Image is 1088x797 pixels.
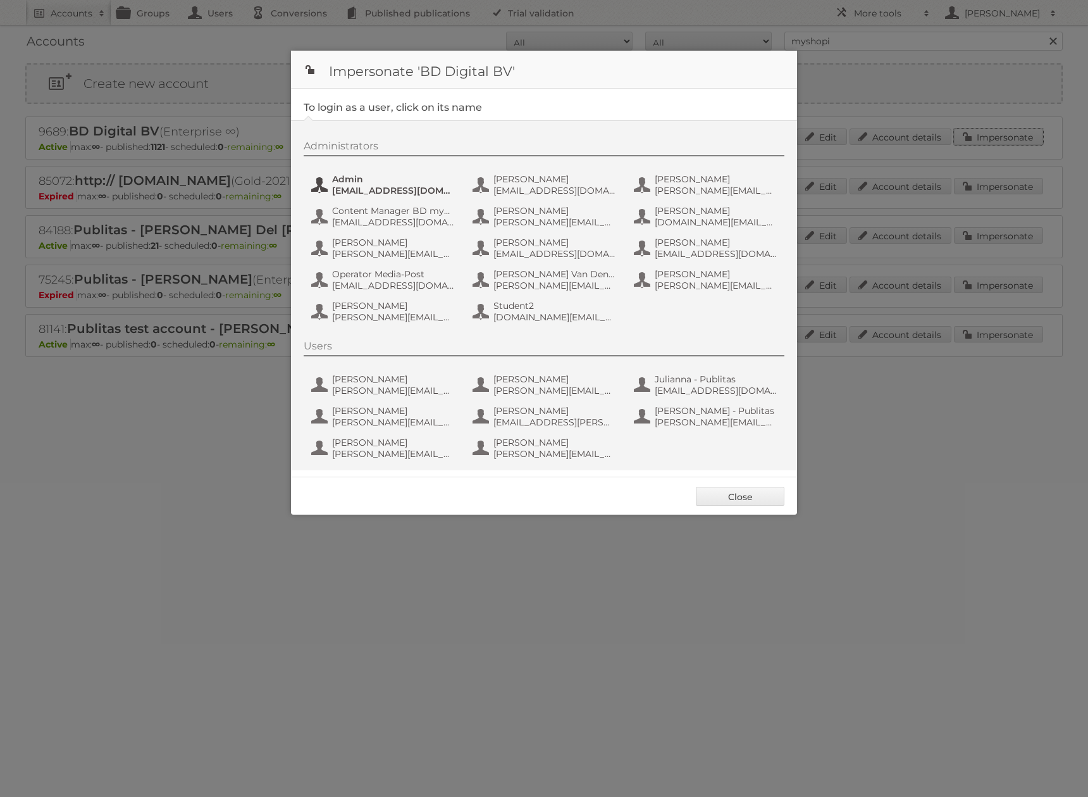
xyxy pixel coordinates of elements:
span: [PERSON_NAME] [493,205,616,217]
span: Operator Media-Post [332,268,455,280]
span: [EMAIL_ADDRESS][DOMAIN_NAME] [332,185,455,196]
span: [PERSON_NAME][EMAIL_ADDRESS][DOMAIN_NAME] [332,385,455,396]
button: [PERSON_NAME] [PERSON_NAME][EMAIL_ADDRESS][DOMAIN_NAME] [633,172,781,198]
legend: To login as a user, click on its name [304,101,482,113]
span: [EMAIL_ADDRESS][DOMAIN_NAME] [493,248,616,260]
span: [PERSON_NAME] [655,173,777,185]
button: [PERSON_NAME] [EMAIL_ADDRESS][DOMAIN_NAME] [471,235,620,261]
span: Julianna - Publitas [655,373,777,385]
span: [PERSON_NAME][EMAIL_ADDRESS][PERSON_NAME][DOMAIN_NAME] [655,280,777,291]
span: [PERSON_NAME] [493,373,616,385]
span: [EMAIL_ADDRESS][DOMAIN_NAME] [332,280,455,291]
div: Administrators [304,140,784,156]
button: [PERSON_NAME] [EMAIL_ADDRESS][DOMAIN_NAME] [633,235,781,261]
button: [PERSON_NAME] [PERSON_NAME][EMAIL_ADDRESS][PERSON_NAME][DOMAIN_NAME] [633,267,781,292]
span: [PERSON_NAME][EMAIL_ADDRESS][DOMAIN_NAME] [655,417,777,428]
span: Admin [332,173,455,185]
span: [PERSON_NAME] Van Den [PERSON_NAME] [493,268,616,280]
span: [PERSON_NAME] - Publitas [655,405,777,417]
button: Julianna - Publitas [EMAIL_ADDRESS][DOMAIN_NAME] [633,372,781,398]
span: [PERSON_NAME][EMAIL_ADDRESS][DOMAIN_NAME] [655,185,777,196]
span: [PERSON_NAME] [655,268,777,280]
span: [PERSON_NAME][EMAIL_ADDRESS][DOMAIN_NAME] [493,217,616,228]
span: [PERSON_NAME][EMAIL_ADDRESS][DOMAIN_NAME] [493,448,616,460]
span: [PERSON_NAME] [655,237,777,248]
span: [PERSON_NAME][EMAIL_ADDRESS][PERSON_NAME][DOMAIN_NAME] [493,280,616,291]
button: [PERSON_NAME] [PERSON_NAME][EMAIL_ADDRESS][DOMAIN_NAME] [310,235,459,261]
span: [PERSON_NAME] [332,300,455,311]
span: [PERSON_NAME] [493,405,616,417]
button: [PERSON_NAME] [PERSON_NAME][EMAIL_ADDRESS][DOMAIN_NAME] [310,372,459,398]
button: [PERSON_NAME] [PERSON_NAME][EMAIL_ADDRESS][DOMAIN_NAME] [471,436,620,461]
span: [PERSON_NAME] [493,437,616,448]
span: [PERSON_NAME][EMAIL_ADDRESS][PERSON_NAME][DOMAIN_NAME] [332,417,455,428]
button: [PERSON_NAME] [PERSON_NAME][EMAIL_ADDRESS][DOMAIN_NAME] [471,372,620,398]
span: [PERSON_NAME] [655,205,777,217]
button: Admin [EMAIL_ADDRESS][DOMAIN_NAME] [310,172,459,198]
span: [PERSON_NAME] [493,237,616,248]
button: [PERSON_NAME] Van Den [PERSON_NAME] [PERSON_NAME][EMAIL_ADDRESS][PERSON_NAME][DOMAIN_NAME] [471,267,620,292]
h1: Impersonate 'BD Digital BV' [291,51,797,89]
button: Student2 [DOMAIN_NAME][EMAIL_ADDRESS][DOMAIN_NAME] [471,299,620,324]
button: [PERSON_NAME] [DOMAIN_NAME][EMAIL_ADDRESS][DOMAIN_NAME] [633,204,781,229]
span: [PERSON_NAME] [332,437,455,448]
div: Users [304,340,784,356]
span: [PERSON_NAME][EMAIL_ADDRESS][DOMAIN_NAME] [332,248,455,260]
button: [PERSON_NAME] [PERSON_NAME][EMAIL_ADDRESS][DOMAIN_NAME] [471,204,620,229]
span: [PERSON_NAME][EMAIL_ADDRESS][DOMAIN_NAME] [332,448,455,460]
button: [PERSON_NAME] [PERSON_NAME][EMAIL_ADDRESS][DOMAIN_NAME] [310,299,459,324]
button: [PERSON_NAME] [PERSON_NAME][EMAIL_ADDRESS][PERSON_NAME][DOMAIN_NAME] [310,404,459,429]
span: [EMAIL_ADDRESS][DOMAIN_NAME] [493,185,616,196]
span: Content Manager BD myShopi [332,205,455,217]
span: [PERSON_NAME] [332,373,455,385]
span: [EMAIL_ADDRESS][PERSON_NAME][DOMAIN_NAME] [493,417,616,428]
button: Operator Media-Post [EMAIL_ADDRESS][DOMAIN_NAME] [310,267,459,292]
button: [PERSON_NAME] - Publitas [PERSON_NAME][EMAIL_ADDRESS][DOMAIN_NAME] [633,404,781,429]
button: [PERSON_NAME] [EMAIL_ADDRESS][PERSON_NAME][DOMAIN_NAME] [471,404,620,429]
span: Student2 [493,300,616,311]
span: [DOMAIN_NAME][EMAIL_ADDRESS][DOMAIN_NAME] [655,217,777,228]
button: [PERSON_NAME] [EMAIL_ADDRESS][DOMAIN_NAME] [471,172,620,198]
a: Close [696,487,784,506]
button: [PERSON_NAME] [PERSON_NAME][EMAIL_ADDRESS][DOMAIN_NAME] [310,436,459,461]
span: [DOMAIN_NAME][EMAIL_ADDRESS][DOMAIN_NAME] [493,311,616,323]
button: Content Manager BD myShopi [EMAIL_ADDRESS][DOMAIN_NAME] [310,204,459,229]
span: [PERSON_NAME][EMAIL_ADDRESS][DOMAIN_NAME] [493,385,616,396]
span: [EMAIL_ADDRESS][DOMAIN_NAME] [655,248,777,260]
span: [PERSON_NAME][EMAIL_ADDRESS][DOMAIN_NAME] [332,311,455,323]
span: [PERSON_NAME] [332,237,455,248]
span: [EMAIL_ADDRESS][DOMAIN_NAME] [655,385,777,396]
span: [PERSON_NAME] [493,173,616,185]
span: [PERSON_NAME] [332,405,455,417]
span: [EMAIL_ADDRESS][DOMAIN_NAME] [332,217,455,228]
